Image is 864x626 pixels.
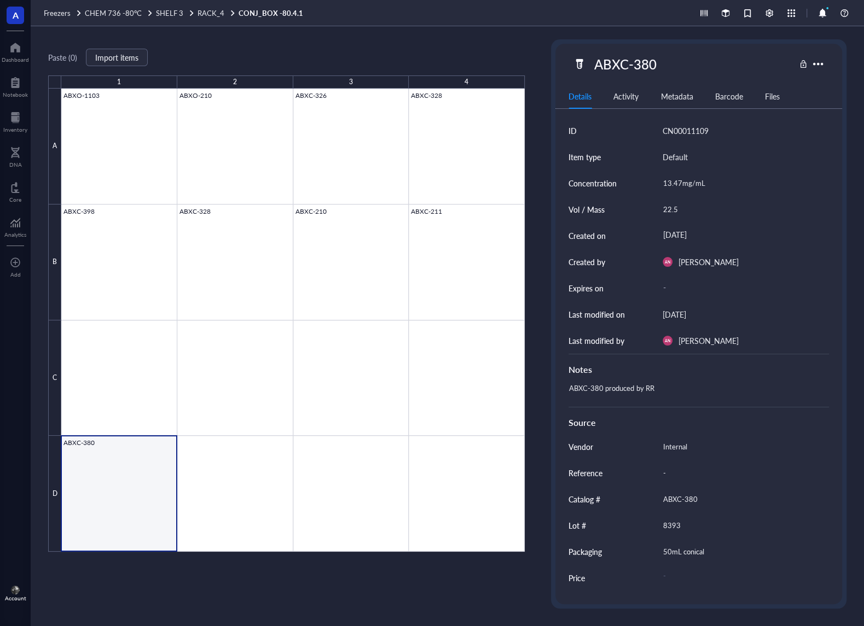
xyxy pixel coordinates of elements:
div: Notebook [3,91,28,98]
div: Analytics [4,231,26,238]
img: 194d251f-2f82-4463-8fb8-8f750e7a68d2.jpeg [11,586,20,594]
div: Account [5,595,26,601]
div: Price [569,572,585,584]
a: Core [9,179,21,203]
div: Packaging [569,546,602,558]
div: Source [569,416,829,429]
button: Paste (0) [48,49,77,66]
span: SHELF 3 [156,8,183,18]
span: A [13,8,19,22]
div: 2 [233,75,237,89]
div: Default [663,150,688,163]
div: Internal [658,435,825,458]
div: D [48,436,61,552]
a: Dashboard [2,39,29,63]
span: Freezers [44,8,71,18]
div: Metadata [660,90,693,102]
div: Add [10,271,21,278]
div: 22.5 [658,198,825,221]
div: Files [765,90,780,102]
div: Expires on [569,282,604,294]
div: ABXC-380 [589,52,662,75]
div: 13.47mg/mL [658,172,825,195]
div: - [658,461,825,484]
div: DNA [9,161,22,168]
div: Created by [569,256,605,268]
div: Created on [569,230,606,242]
div: 1 [117,75,121,89]
div: 4 [465,75,468,89]
a: SHELF 3RACK_4 [156,8,236,18]
div: Concentration [569,177,617,189]
a: Freezers [44,8,83,18]
div: Core [9,196,21,203]
div: C [48,320,61,436]
div: Vendor [569,441,593,453]
div: - [658,278,825,298]
div: CN00011109 [663,124,709,137]
a: Notebook [3,74,28,98]
span: CHEM 736 -80°C [85,8,142,18]
div: Details [569,90,592,102]
div: [DATE] [658,226,825,245]
div: Last modified by [569,335,624,347]
div: Catalog # [569,493,600,505]
div: B [48,204,61,320]
a: CONJ_BOX -80.4.1 [239,8,305,18]
div: Lot # [569,519,586,531]
div: Barcode [715,90,743,102]
div: Notes [569,363,829,376]
div: Last modified on [569,308,625,320]
div: 3 [349,75,352,89]
div: 8393 [658,514,825,537]
div: Dashboard [2,56,29,63]
div: [PERSON_NAME] [679,255,739,268]
a: CHEM 736 -80°C [85,8,154,18]
div: - [658,568,820,588]
div: ABXC-380 produced by RR [564,381,825,407]
div: ABXC-380 [658,488,825,511]
span: AN [665,260,671,265]
div: ID [569,125,577,137]
div: Item type [569,151,601,163]
span: RACK_4 [198,8,224,18]
div: Activity [613,90,639,102]
span: AN [665,338,671,343]
div: A [48,89,61,204]
div: Reference [569,467,602,479]
div: [PERSON_NAME] [679,334,739,347]
span: Import items [95,53,138,62]
div: Vol / Mass [569,203,605,215]
a: DNA [9,144,22,168]
div: 50mL conical [658,540,825,563]
button: Import items [86,49,148,66]
a: Analytics [4,214,26,238]
div: [DATE] [663,308,686,321]
div: Inventory [3,126,27,133]
a: Inventory [3,109,27,133]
